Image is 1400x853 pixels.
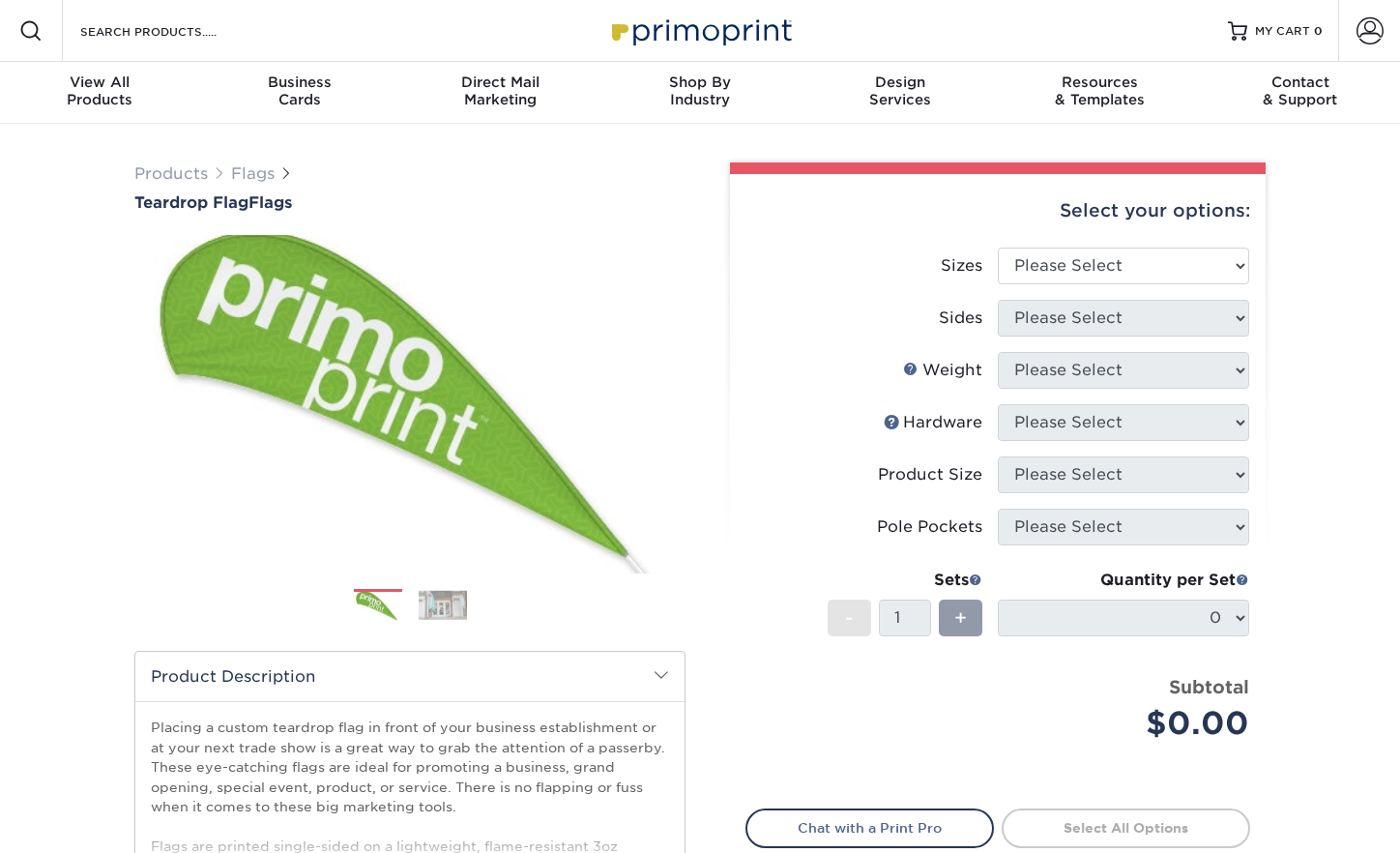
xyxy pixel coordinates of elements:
[134,193,248,212] span: Teardrop Flag
[600,62,801,124] a: Shop ByIndustry
[746,404,998,441] label: Hardware
[134,164,208,183] a: Products
[877,515,982,539] div: Pole Pockets
[354,590,402,624] img: Flags 01
[800,74,1000,91] span: Design
[1002,809,1250,847] a: Select All Options
[400,74,600,108] div: Marketing
[941,254,982,278] div: Sizes
[600,74,801,91] span: Shop By
[1169,676,1249,697] strong: Subtotal
[954,603,967,632] span: +
[134,214,685,595] img: Teardrop Flag 01
[134,193,685,212] h1: Flags
[200,74,400,91] span: Business
[1200,62,1400,124] a: Contact& Support
[1000,74,1200,91] span: Resources
[1314,24,1323,38] span: 0
[200,74,400,108] div: Cards
[998,569,1249,592] div: Quantity per Set
[800,62,1000,124] a: DesignServices
[745,174,1250,248] div: Select your options:
[400,74,600,91] span: Direct Mail
[939,307,982,330] div: Sides
[903,359,982,382] div: Weight
[1255,23,1310,40] span: MY CART
[600,74,801,108] div: Industry
[1000,62,1200,124] a: Resources& Templates
[1000,74,1200,108] div: & Templates
[135,652,685,701] h2: Product Description
[231,164,275,183] a: Flags
[419,590,467,620] img: Flags 02
[78,19,267,43] input: SEARCH PRODUCTS.....
[134,193,685,212] a: Teardrop FlagFlags
[603,10,797,51] img: Primoprint
[1012,700,1249,747] div: $0.00
[745,809,994,847] a: Chat with a Print Pro
[828,569,982,592] div: Sets
[800,74,1000,108] div: Services
[878,463,982,486] div: Product Size
[200,62,400,124] a: BusinessCards
[400,62,600,124] a: Direct MailMarketing
[845,603,854,632] span: -
[1200,74,1400,91] span: Contact
[1200,74,1400,108] div: & Support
